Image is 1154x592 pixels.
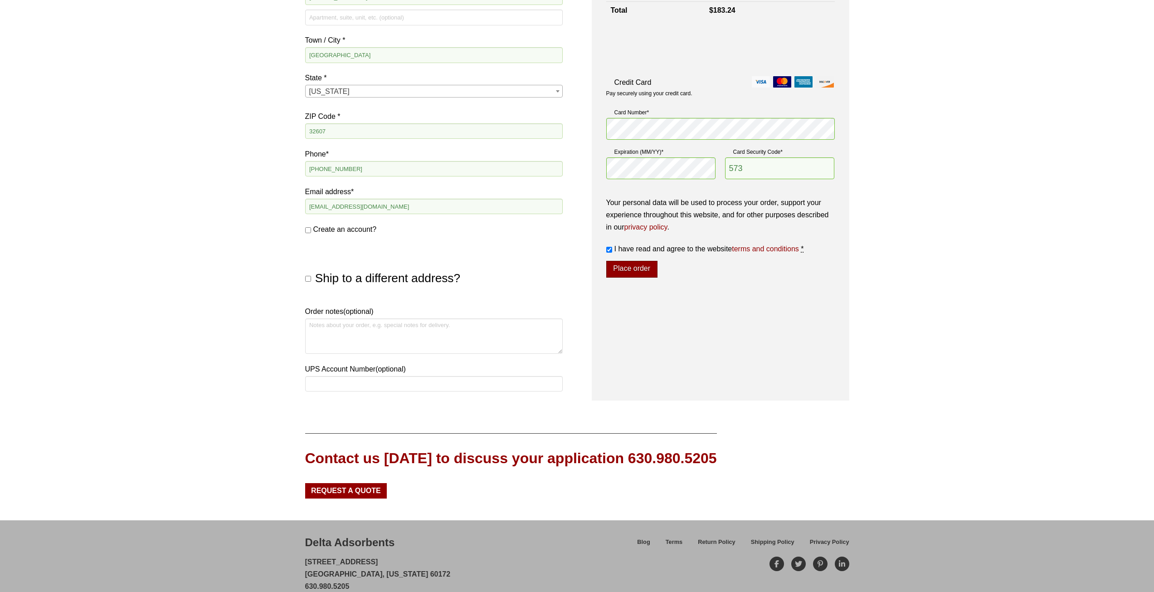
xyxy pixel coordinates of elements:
input: CSC [725,157,835,179]
span: $ [709,6,713,14]
div: Delta Adsorbents [305,535,395,550]
label: Email address [305,186,563,198]
span: Ship to a different address? [315,271,460,285]
label: Card Security Code [725,147,835,157]
label: UPS Account Number [305,363,563,375]
label: State [305,72,563,84]
span: Shipping Policy [751,539,794,545]
img: amex [794,76,813,88]
span: (optional) [375,365,406,373]
p: Pay securely using your credit card. [606,90,835,98]
a: Return Policy [690,537,743,553]
label: Phone [305,148,563,160]
input: Ship to a different address? [305,276,311,282]
span: Create an account? [313,225,377,233]
span: Return Policy [698,539,735,545]
span: Privacy Policy [810,539,849,545]
span: Terms [666,539,682,545]
span: Request a Quote [311,487,381,494]
a: Request a Quote [305,483,387,499]
button: Place order [606,261,657,278]
span: State [305,85,563,98]
bdi: 183.24 [709,6,735,14]
a: Shipping Policy [743,537,802,553]
a: Privacy Policy [802,537,849,553]
fieldset: Payment Info [606,104,835,187]
span: I have read and agree to the website [614,245,799,253]
div: Contact us [DATE] to discuss your application 630.980.5205 [305,448,717,469]
input: I have read and agree to the websiteterms and conditions * [606,247,612,253]
iframe: reCAPTCHA [606,29,744,64]
span: Blog [637,539,650,545]
a: Terms [658,537,690,553]
input: Create an account? [305,227,311,233]
label: Order notes [305,305,563,318]
a: terms and conditions [732,245,799,253]
input: Apartment, suite, unit, etc. (optional) [305,10,563,25]
img: discover [816,76,834,88]
label: Credit Card [606,76,835,88]
label: ZIP Code [305,110,563,122]
img: visa [752,76,770,88]
span: Florida [306,85,562,98]
a: Blog [629,537,657,553]
label: Expiration (MM/YY) [606,147,716,157]
label: Town / City [305,34,563,46]
img: mastercard [773,76,791,88]
span: (optional) [343,308,374,315]
th: Total [606,1,705,19]
label: Card Number [606,108,835,117]
abbr: required [801,245,803,253]
a: privacy policy [624,223,667,231]
p: Your personal data will be used to process your order, support your experience throughout this we... [606,196,835,234]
